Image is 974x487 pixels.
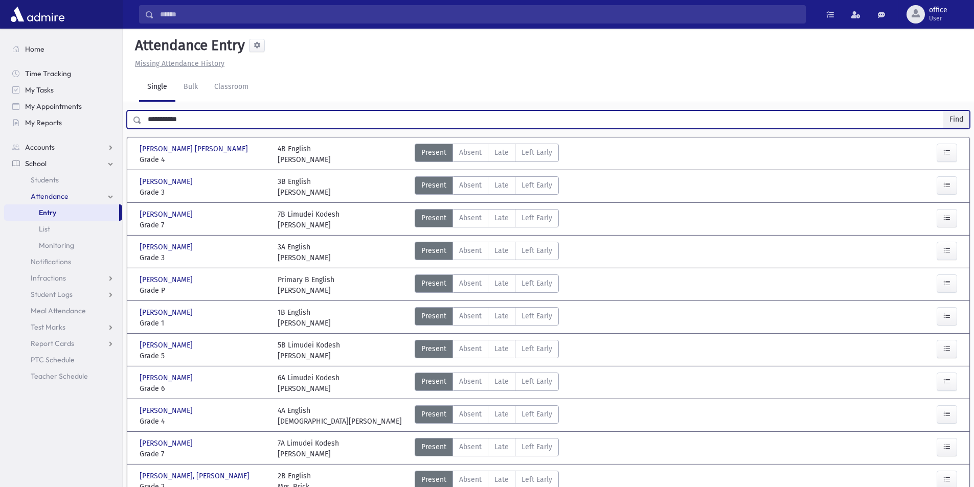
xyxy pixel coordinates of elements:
[140,154,267,165] span: Grade 4
[421,409,446,420] span: Present
[206,73,257,102] a: Classroom
[31,355,75,364] span: PTC Schedule
[415,176,559,198] div: AttTypes
[31,290,73,299] span: Student Logs
[278,209,339,230] div: 7B Limudei Kodesh [PERSON_NAME]
[943,111,969,128] button: Find
[4,98,122,114] a: My Appointments
[494,409,509,420] span: Late
[494,442,509,452] span: Late
[421,278,446,289] span: Present
[415,274,559,296] div: AttTypes
[415,242,559,263] div: AttTypes
[459,409,482,420] span: Absent
[459,376,482,387] span: Absent
[4,139,122,155] a: Accounts
[415,307,559,329] div: AttTypes
[140,383,267,394] span: Grade 6
[25,44,44,54] span: Home
[131,59,224,68] a: Missing Attendance History
[494,474,509,485] span: Late
[39,241,74,250] span: Monitoring
[4,286,122,303] a: Student Logs
[140,416,267,427] span: Grade 4
[415,373,559,394] div: AttTypes
[31,192,69,201] span: Attendance
[421,180,446,191] span: Present
[929,6,947,14] span: office
[421,245,446,256] span: Present
[25,159,47,168] span: School
[25,85,54,95] span: My Tasks
[25,143,55,152] span: Accounts
[135,59,224,68] u: Missing Attendance History
[140,144,250,154] span: [PERSON_NAME] [PERSON_NAME]
[4,172,122,188] a: Students
[278,176,331,198] div: 3B English [PERSON_NAME]
[522,442,552,452] span: Left Early
[459,474,482,485] span: Absent
[278,274,334,296] div: Primary B English [PERSON_NAME]
[140,351,267,361] span: Grade 5
[929,14,947,22] span: User
[39,224,50,234] span: List
[522,409,552,420] span: Left Early
[140,471,252,481] span: [PERSON_NAME], [PERSON_NAME]
[522,180,552,191] span: Left Early
[4,368,122,384] a: Teacher Schedule
[4,188,122,204] a: Attendance
[4,319,122,335] a: Test Marks
[140,449,267,459] span: Grade 7
[31,175,59,184] span: Students
[494,245,509,256] span: Late
[175,73,206,102] a: Bulk
[4,335,122,352] a: Report Cards
[522,147,552,158] span: Left Early
[459,311,482,321] span: Absent
[25,118,62,127] span: My Reports
[278,405,402,427] div: 4A English [DEMOGRAPHIC_DATA][PERSON_NAME]
[415,438,559,459] div: AttTypes
[31,322,65,332] span: Test Marks
[140,307,195,318] span: [PERSON_NAME]
[140,438,195,449] span: [PERSON_NAME]
[278,307,331,329] div: 1B English [PERSON_NAME]
[494,376,509,387] span: Late
[140,187,267,198] span: Grade 3
[459,442,482,452] span: Absent
[459,343,482,354] span: Absent
[4,352,122,368] a: PTC Schedule
[140,405,195,416] span: [PERSON_NAME]
[278,242,331,263] div: 3A English [PERSON_NAME]
[140,252,267,263] span: Grade 3
[4,155,122,172] a: School
[140,176,195,187] span: [PERSON_NAME]
[31,273,66,283] span: Infractions
[415,340,559,361] div: AttTypes
[421,343,446,354] span: Present
[459,245,482,256] span: Absent
[421,147,446,158] span: Present
[494,147,509,158] span: Late
[140,318,267,329] span: Grade 1
[459,180,482,191] span: Absent
[522,343,552,354] span: Left Early
[4,303,122,319] a: Meal Attendance
[421,442,446,452] span: Present
[140,340,195,351] span: [PERSON_NAME]
[4,65,122,82] a: Time Tracking
[154,5,805,24] input: Search
[140,285,267,296] span: Grade P
[278,144,331,165] div: 4B English [PERSON_NAME]
[140,220,267,230] span: Grade 7
[522,278,552,289] span: Left Early
[140,373,195,383] span: [PERSON_NAME]
[459,278,482,289] span: Absent
[421,311,446,321] span: Present
[494,180,509,191] span: Late
[31,372,88,381] span: Teacher Schedule
[494,278,509,289] span: Late
[31,306,86,315] span: Meal Attendance
[4,270,122,286] a: Infractions
[494,343,509,354] span: Late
